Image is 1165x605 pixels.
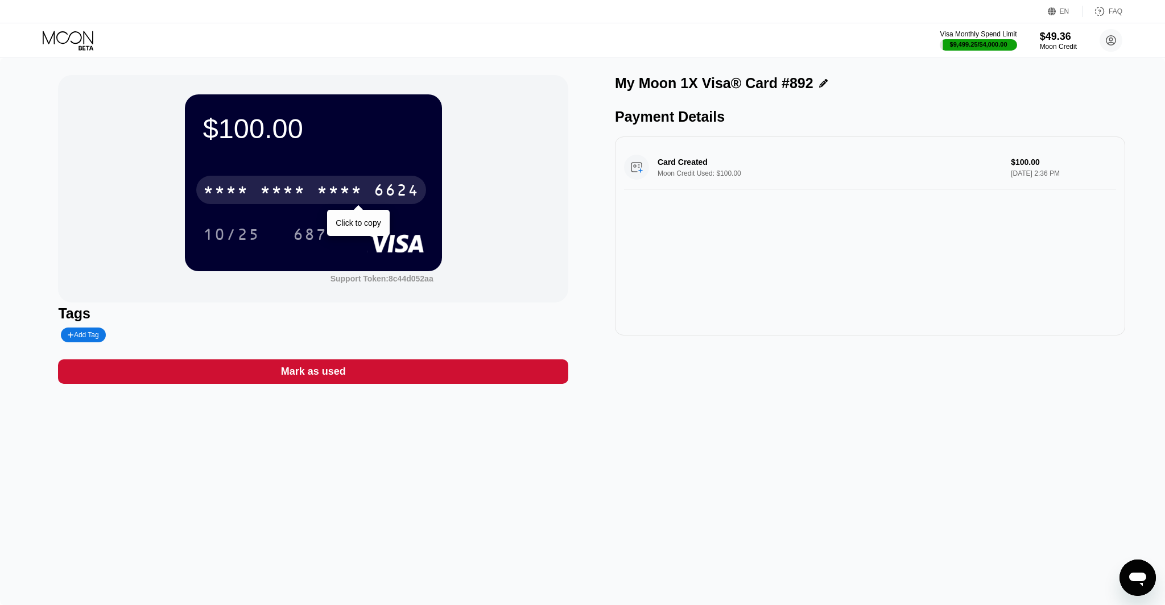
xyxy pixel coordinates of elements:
div: $9,499.25 / $4,000.00 [950,41,1007,48]
div: EN [1048,6,1083,17]
div: 6624 [374,183,419,201]
div: EN [1060,7,1069,15]
div: Mark as used [281,365,346,378]
div: $100.00 [203,113,424,144]
div: FAQ [1109,7,1122,15]
div: Visa Monthly Spend Limit$9,499.25/$4,000.00 [940,30,1017,51]
div: Click to copy [336,218,381,227]
div: $49.36Moon Credit [1040,31,1077,51]
iframe: Button to launch messaging window [1119,560,1156,596]
div: 10/25 [195,220,268,248]
div: Support Token: 8c44d052aa [331,274,433,283]
div: Moon Credit [1040,43,1077,51]
div: Add Tag [68,331,98,339]
div: Tags [58,305,568,322]
div: 687 [284,220,336,248]
div: Payment Details [615,109,1125,125]
div: $49.36 [1040,31,1077,43]
div: Visa Monthly Spend Limit [940,30,1017,38]
div: 687 [293,227,327,245]
div: FAQ [1083,6,1122,17]
div: Support Token:8c44d052aa [331,274,433,283]
div: 10/25 [203,227,260,245]
div: Mark as used [58,359,568,384]
div: My Moon 1X Visa® Card #892 [615,75,813,92]
div: Add Tag [61,328,105,342]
